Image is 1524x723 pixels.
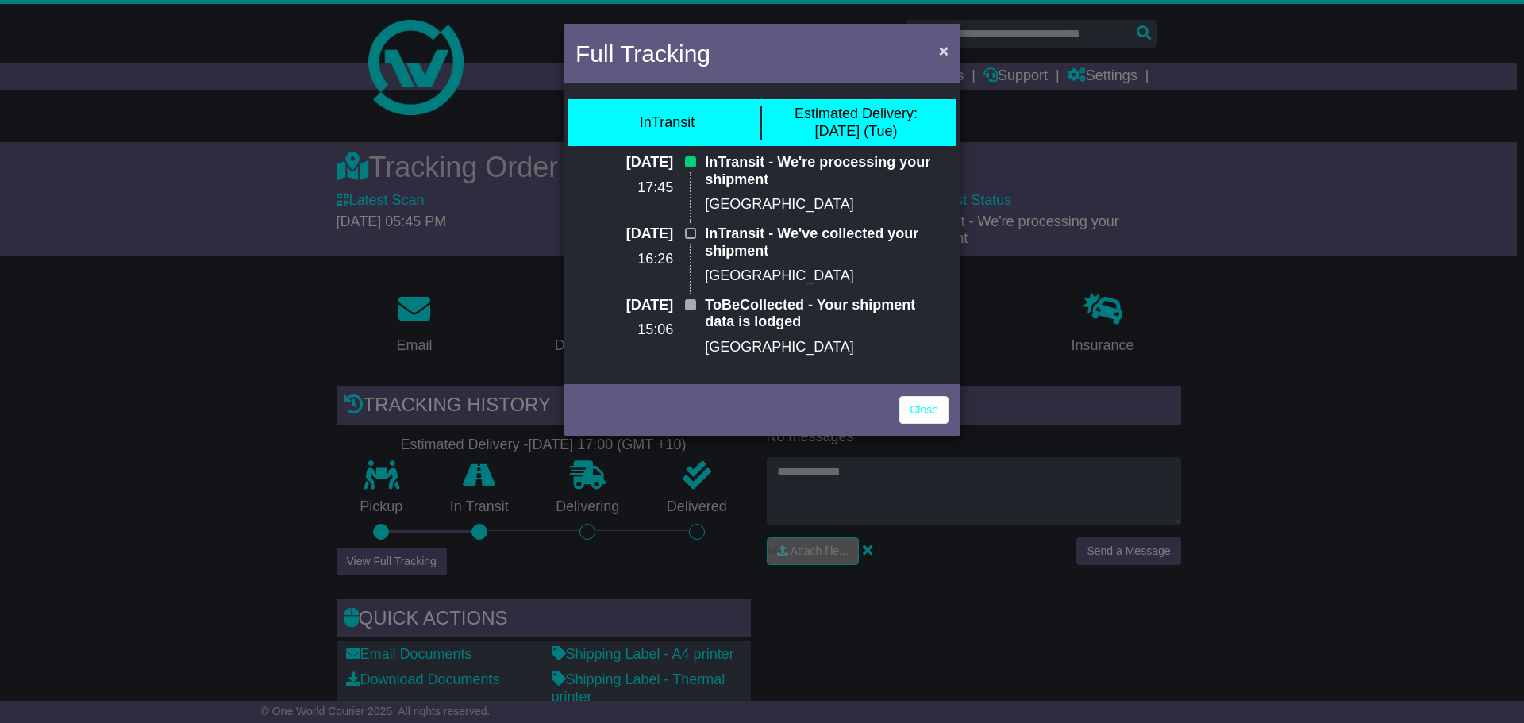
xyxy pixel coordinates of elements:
h4: Full Tracking [575,36,710,71]
span: Estimated Delivery: [795,106,918,121]
p: [GEOGRAPHIC_DATA] [705,196,949,213]
p: [DATE] [575,225,673,243]
p: [DATE] [575,154,673,171]
div: InTransit [640,114,695,132]
span: × [939,41,949,60]
a: Close [899,396,949,424]
p: InTransit - We're processing your shipment [705,154,949,188]
p: ToBeCollected - Your shipment data is lodged [705,297,949,331]
p: [DATE] [575,297,673,314]
p: [GEOGRAPHIC_DATA] [705,339,949,356]
div: [DATE] (Tue) [795,106,918,140]
p: 15:06 [575,321,673,339]
p: InTransit - We've collected your shipment [705,225,949,260]
button: Close [931,34,956,67]
p: 16:26 [575,251,673,268]
p: [GEOGRAPHIC_DATA] [705,267,949,285]
p: 17:45 [575,179,673,197]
